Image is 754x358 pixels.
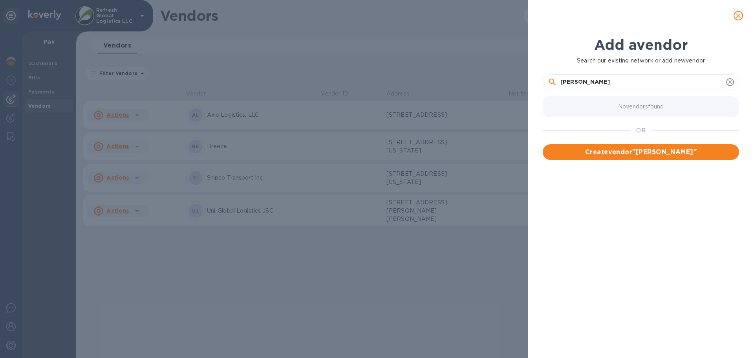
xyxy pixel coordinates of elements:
[560,76,723,88] input: Search
[543,93,745,334] div: grid
[594,36,688,53] b: Add a vendor
[543,144,739,160] button: Createvendor"[PERSON_NAME]"
[549,147,733,157] span: Create vendor " [PERSON_NAME] "
[543,57,739,65] p: Search our existing network or add new vendor
[636,127,645,135] p: OR
[618,103,664,111] p: No vendors found
[729,6,748,25] button: close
